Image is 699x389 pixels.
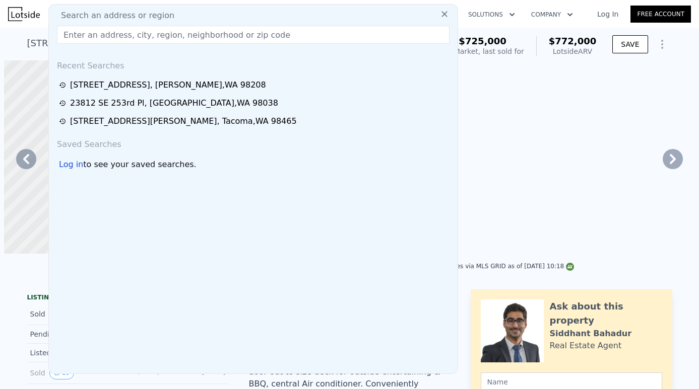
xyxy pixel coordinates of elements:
[59,79,451,91] a: [STREET_ADDRESS], [PERSON_NAME],WA 98208
[652,34,672,54] button: Show Options
[585,9,630,19] a: Log In
[523,6,581,24] button: Company
[612,35,648,53] button: SAVE
[459,36,506,46] span: $725,000
[57,26,450,44] input: Enter an address, city, region, neighborhood or zip code
[549,46,597,56] div: Lotside ARV
[30,366,120,379] div: Sold
[550,328,632,340] div: Siddhant Bahadur
[53,130,454,154] div: Saved Searches
[70,79,266,91] div: [STREET_ADDRESS] , [PERSON_NAME] , WA 98208
[53,10,174,22] span: Search an address or region
[59,97,451,109] a: 23812 SE 253rd Pl, [GEOGRAPHIC_DATA],WA 98038
[550,299,662,328] div: Ask about this property
[549,36,597,46] span: $772,000
[630,6,691,23] a: Free Account
[27,36,250,50] div: [STREET_ADDRESS] , [PERSON_NAME] , WA 98208
[59,115,451,127] a: [STREET_ADDRESS][PERSON_NAME], Tacoma,WA 98465
[441,46,524,56] div: Off Market, last sold for
[70,115,297,127] div: [STREET_ADDRESS][PERSON_NAME] , Tacoma , WA 98465
[49,366,74,379] button: View historical data
[30,329,120,339] div: Pending
[550,340,622,352] div: Real Estate Agent
[59,159,83,171] div: Log in
[566,263,574,271] img: NWMLS Logo
[27,293,229,303] div: LISTING & SALE HISTORY
[30,348,120,358] div: Listed
[8,7,40,21] img: Lotside
[30,307,120,321] div: Sold
[70,97,278,109] div: 23812 SE 253rd Pl , [GEOGRAPHIC_DATA] , WA 98038
[460,6,523,24] button: Solutions
[53,52,454,76] div: Recent Searches
[83,159,196,171] span: to see your saved searches.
